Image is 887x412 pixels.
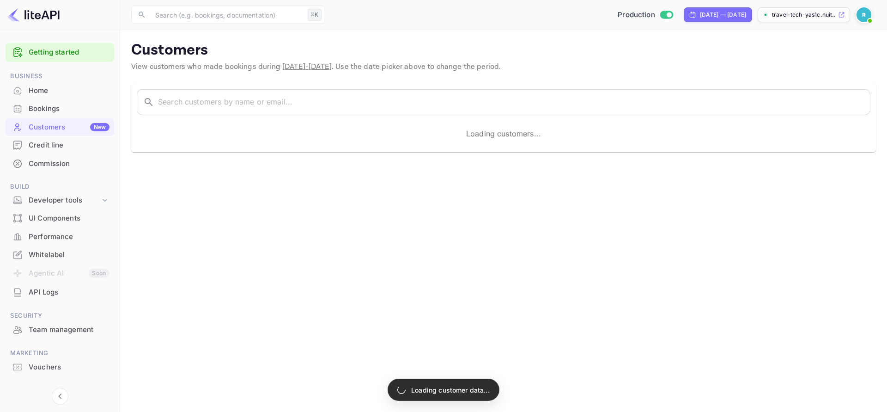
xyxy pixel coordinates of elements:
[6,192,114,209] div: Developer tools
[6,118,114,135] a: CustomersNew
[6,321,114,338] a: Team management
[6,283,114,301] a: API Logs
[308,9,322,21] div: ⌘K
[6,71,114,81] span: Business
[29,140,109,151] div: Credit line
[6,283,114,301] div: API Logs
[6,100,114,117] a: Bookings
[29,159,109,169] div: Commission
[6,82,114,99] a: Home
[6,321,114,339] div: Team management
[411,385,490,395] p: Loading customer data...
[6,209,114,228] div: UI Components
[6,358,114,375] a: Vouchers
[29,47,109,58] a: Getting started
[6,182,114,192] span: Build
[29,86,109,96] div: Home
[6,358,114,376] div: Vouchers
[29,104,109,114] div: Bookings
[6,246,114,264] div: Whitelabel
[29,287,109,298] div: API Logs
[6,311,114,321] span: Security
[29,325,109,335] div: Team management
[6,100,114,118] div: Bookings
[29,122,109,133] div: Customers
[131,62,501,72] span: View customers who made bookings during . Use the date picker above to change the period.
[6,136,114,154] a: Credit line
[6,348,114,358] span: Marketing
[52,388,68,405] button: Collapse navigation
[6,118,114,136] div: CustomersNew
[158,89,870,115] input: Search customers by name or email...
[6,246,114,263] a: Whitelabel
[614,10,676,20] div: Switch to Sandbox mode
[90,123,109,131] div: New
[6,228,114,246] div: Performance
[6,43,114,62] div: Getting started
[6,136,114,154] div: Credit line
[29,250,109,260] div: Whitelabel
[29,195,100,206] div: Developer tools
[466,128,541,139] p: Loading customers...
[6,209,114,227] a: UI Components
[7,7,60,22] img: LiteAPI logo
[282,62,332,72] span: [DATE] - [DATE]
[6,155,114,172] a: Commission
[29,213,109,224] div: UI Components
[6,155,114,173] div: Commission
[684,7,752,22] div: Click to change the date range period
[6,82,114,100] div: Home
[6,228,114,245] a: Performance
[150,6,304,24] input: Search (e.g. bookings, documentation)
[131,41,876,60] p: Customers
[700,11,746,19] div: [DATE] — [DATE]
[29,362,109,373] div: Vouchers
[772,11,836,19] p: travel-tech-yas1c.nuit...
[857,7,871,22] img: Revolut
[29,232,109,242] div: Performance
[618,10,655,20] span: Production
